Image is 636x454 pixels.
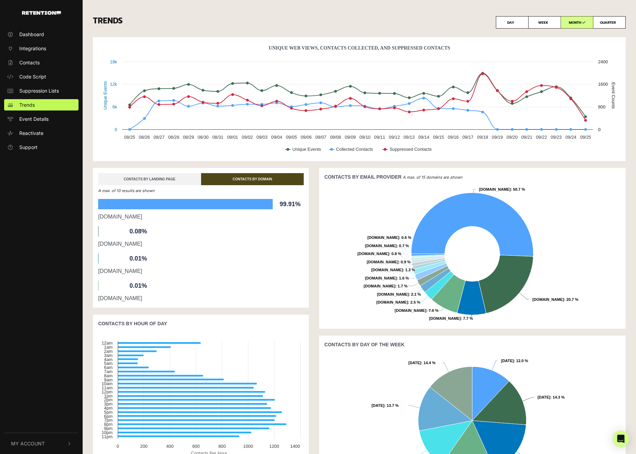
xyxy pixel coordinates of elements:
strong: CONTACTS BY HOUR OF DAY [98,321,167,326]
text: 11pm [102,434,113,439]
text: 8pm [104,422,113,427]
span: Trends [19,101,35,108]
span: Suppression Lists [19,87,59,94]
text: 0 [116,444,119,449]
text: 400 [166,444,174,449]
text: 09/23 [551,135,562,140]
text: 09/12 [389,135,400,140]
span: Support [19,144,38,151]
strong: CONTACTS BY EMAIL PROVIDER [324,174,402,180]
text: 12k [110,82,117,87]
tspan: [DOMAIN_NAME] [365,276,397,280]
text: Unique Events [103,81,108,110]
text: 09/16 [448,135,459,140]
text: : 7.6 % [395,308,438,313]
text: 18k [110,59,117,64]
text: 800 [598,104,605,109]
text: 600 [192,444,199,449]
text: 200 [140,444,147,449]
text: 08/25 [124,135,135,140]
text: 09/18 [477,135,488,140]
text: 08/29 [183,135,194,140]
label: DAY [496,16,529,29]
text: 09/24 [565,135,576,140]
text: 09/01 [227,135,238,140]
text: 1200 [269,444,279,449]
em: A max. of 15 domains are shown [403,175,462,180]
text: 09/17 [462,135,473,140]
text: 6am [104,365,113,370]
tspan: [DOMAIN_NAME] [367,235,399,240]
span: Integrations [19,45,46,52]
text: 2400 [598,59,608,64]
div: [DOMAIN_NAME] [98,213,304,221]
text: 8am [104,373,113,378]
text: 08/31 [212,135,223,140]
text: 09/20 [507,135,518,140]
text: 6pm [104,414,113,419]
text: 09/11 [374,135,385,140]
label: QUARTER [593,16,626,29]
text: 10pm [102,430,113,435]
tspan: [DOMAIN_NAME] [367,260,398,264]
strong: CONTACTS BY DAY OF THE WEEK [324,342,405,347]
label: WEEK [528,16,561,29]
tspan: [DOMAIN_NAME] [376,300,408,304]
a: Support [4,141,79,153]
text: 09/10 [359,135,371,140]
text: : 14.4 % [408,361,436,365]
a: Dashboard [4,29,79,40]
text: 3am [104,353,113,358]
a: Reactivate [4,127,79,139]
text: 08/28 [168,135,179,140]
text: 5am [104,361,113,366]
tspan: [DOMAIN_NAME] [479,187,511,191]
text: Unique Events [292,147,321,152]
a: CONTACTS BY LANDING PAGE [98,173,201,185]
tspan: [DOMAIN_NAME] [365,244,397,248]
text: 09/02 [242,135,253,140]
tspan: [DOMAIN_NAME] [532,297,564,302]
text: 11am [102,385,113,390]
text: 5pm [104,410,113,415]
text: 09/09 [345,135,356,140]
span: 0.01% [126,253,150,264]
text: Collected Contacts [336,147,373,152]
text: : 13.7 % [372,403,399,408]
span: My Account [11,440,45,447]
text: 6k [112,104,117,109]
text: 1600 [598,82,608,87]
tspan: [DATE] [408,361,421,365]
text: 7pm [104,418,113,423]
text: Suppressed Contacts [389,147,431,152]
text: 09/15 [433,135,444,140]
div: [DOMAIN_NAME] [98,240,304,248]
em: A max. of 10 results are shown [98,188,155,193]
text: : 12.0 % [501,359,528,363]
text: 09/14 [418,135,429,140]
text: : 2.5 % [376,300,420,304]
a: Contacts [4,57,79,68]
span: Code Script [19,73,46,80]
text: : 1.6 % [365,276,409,280]
text: 08/27 [154,135,165,140]
text: 12am [102,340,113,346]
text: : 50.7 % [479,187,525,191]
text: 09/13 [404,135,415,140]
text: 1000 [243,444,253,449]
text: Event Counts [611,82,616,109]
tspan: [DOMAIN_NAME] [377,292,409,296]
tspan: [DOMAIN_NAME] [429,316,461,320]
a: Integrations [4,43,79,54]
text: : 0.9 % [367,260,410,264]
text: 4pm [104,405,113,411]
a: Event Details [4,113,79,125]
text: 9am [104,377,113,382]
text: : 20.7 % [532,297,578,302]
svg: Unique Web Views, Contacts Collected, And Suppressed Contacts [98,42,621,159]
span: 0.08% [126,226,150,236]
text: : 14.3 % [538,395,565,399]
text: 1am [104,345,113,350]
text: 0 [115,127,117,132]
text: 12pm [102,389,113,394]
